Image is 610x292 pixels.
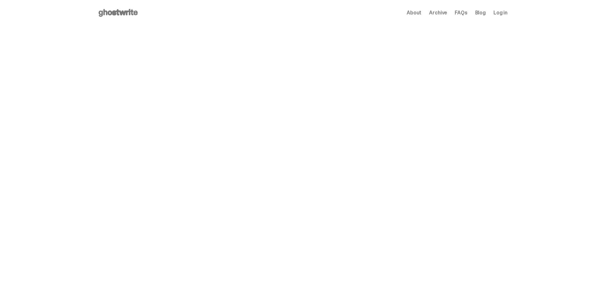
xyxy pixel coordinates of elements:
[455,10,467,15] a: FAQs
[429,10,447,15] a: Archive
[475,10,486,15] a: Blog
[407,10,421,15] a: About
[493,10,508,15] a: Log in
